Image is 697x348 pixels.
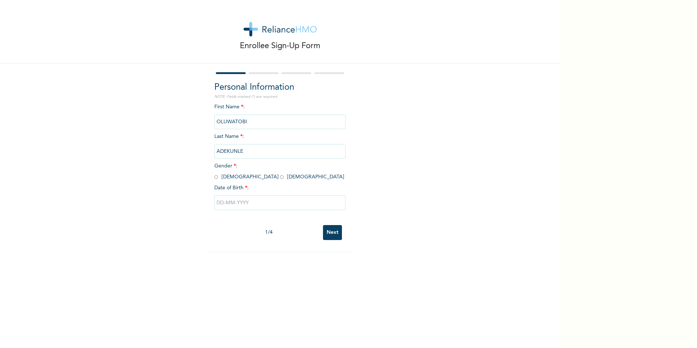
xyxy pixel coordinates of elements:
[214,104,346,124] span: First Name :
[214,196,346,210] input: DD-MM-YYYY
[244,22,317,36] img: logo
[214,229,323,236] div: 1 / 4
[214,144,346,159] input: Enter your last name
[240,40,320,52] p: Enrollee Sign-Up Form
[214,94,346,100] p: NOTE: Fields marked (*) are required
[214,115,346,129] input: Enter your first name
[214,134,346,154] span: Last Name :
[214,163,344,179] span: Gender : [DEMOGRAPHIC_DATA] [DEMOGRAPHIC_DATA]
[323,225,342,240] input: Next
[214,184,249,192] span: Date of Birth :
[214,81,346,94] h2: Personal Information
